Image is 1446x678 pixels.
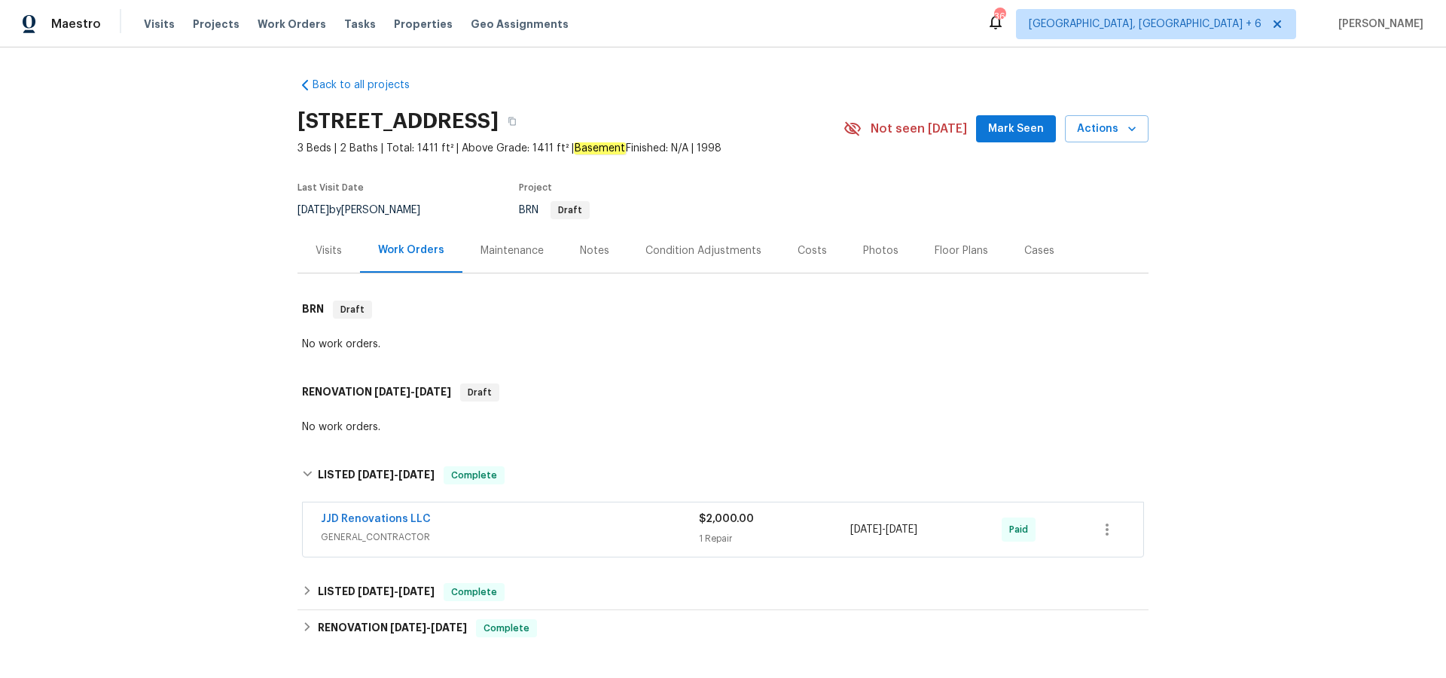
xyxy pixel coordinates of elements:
span: [DATE] [415,386,451,397]
div: Photos [863,243,898,258]
span: - [358,586,435,597]
div: Costs [798,243,827,258]
div: BRN Draft [297,286,1149,334]
button: Mark Seen [976,115,1056,143]
div: Condition Adjustments [645,243,761,258]
div: No work orders. [302,420,1144,435]
div: No work orders. [302,337,1144,352]
span: [PERSON_NAME] [1332,17,1423,32]
span: Not seen [DATE] [871,121,967,136]
a: JJD Renovations LLC [321,514,431,524]
span: [DATE] [850,524,882,535]
span: Draft [334,302,371,317]
span: Draft [552,206,588,215]
span: Properties [394,17,453,32]
div: RENOVATION [DATE]-[DATE]Complete [297,610,1149,646]
div: Work Orders [378,243,444,258]
span: Paid [1009,522,1034,537]
span: Mark Seen [988,120,1044,139]
span: Tasks [344,19,376,29]
span: [DATE] [374,386,410,397]
div: Cases [1024,243,1054,258]
div: 36 [994,9,1005,24]
span: Maestro [51,17,101,32]
div: RENOVATION [DATE]-[DATE]Draft [297,368,1149,417]
span: [DATE] [431,622,467,633]
span: [GEOGRAPHIC_DATA], [GEOGRAPHIC_DATA] + 6 [1029,17,1261,32]
span: Draft [462,385,498,400]
span: Last Visit Date [297,183,364,192]
span: [DATE] [390,622,426,633]
span: BRN [519,205,590,215]
span: [DATE] [297,205,329,215]
span: Geo Assignments [471,17,569,32]
span: 3 Beds | 2 Baths | Total: 1411 ft² | Above Grade: 1411 ft² | Finished: N/A | 1998 [297,141,843,156]
span: Visits [144,17,175,32]
em: Basement [574,142,626,154]
span: [DATE] [886,524,917,535]
div: Floor Plans [935,243,988,258]
button: Copy Address [499,108,526,135]
div: by [PERSON_NAME] [297,201,438,219]
span: $2,000.00 [699,514,754,524]
span: [DATE] [358,469,394,480]
h6: RENOVATION [318,619,467,637]
div: 1 Repair [699,531,850,546]
span: [DATE] [398,469,435,480]
span: Complete [477,621,535,636]
span: Actions [1077,120,1136,139]
a: Back to all projects [297,78,442,93]
div: Maintenance [480,243,544,258]
span: GENERAL_CONTRACTOR [321,530,699,545]
h2: [STREET_ADDRESS] [297,114,499,129]
span: [DATE] [398,586,435,597]
span: Work Orders [258,17,326,32]
h6: BRN [302,301,324,319]
span: Project [519,183,552,192]
span: - [374,386,451,397]
h6: LISTED [318,583,435,601]
span: Projects [193,17,239,32]
div: Visits [316,243,342,258]
div: LISTED [DATE]-[DATE]Complete [297,451,1149,499]
span: Complete [445,585,503,600]
h6: LISTED [318,466,435,484]
span: - [358,469,435,480]
button: Actions [1065,115,1149,143]
h6: RENOVATION [302,383,451,402]
span: - [850,522,917,537]
div: LISTED [DATE]-[DATE]Complete [297,574,1149,610]
span: Complete [445,468,503,483]
span: - [390,622,467,633]
div: Notes [580,243,609,258]
span: [DATE] [358,586,394,597]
